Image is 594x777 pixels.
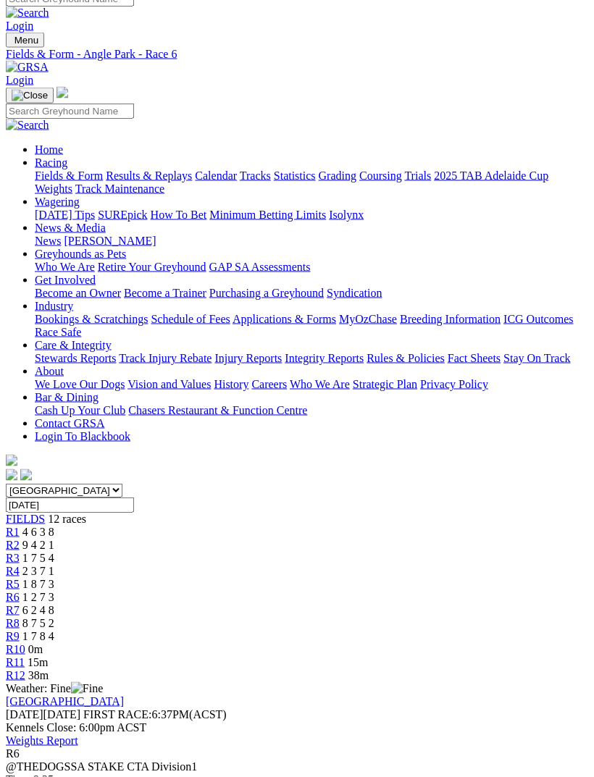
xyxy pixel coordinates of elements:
a: R1 [6,526,20,538]
span: R8 [6,617,20,629]
img: twitter.svg [20,469,32,481]
a: Chasers Restaurant & Function Centre [128,404,307,416]
div: About [35,378,588,391]
button: Toggle navigation [6,88,54,104]
a: Grading [319,169,356,182]
img: logo-grsa-white.png [57,87,68,98]
a: R12 [6,669,25,681]
span: 38m [28,669,49,681]
img: logo-grsa-white.png [6,455,17,466]
span: 9 4 2 1 [22,539,54,551]
a: Calendar [195,169,237,182]
a: Who We Are [35,261,95,273]
div: News & Media [35,235,588,248]
a: Track Injury Rebate [119,352,212,364]
a: R2 [6,539,20,551]
a: News [35,235,61,247]
span: FIELDS [6,513,45,525]
div: Greyhounds as Pets [35,261,588,274]
div: Care & Integrity [35,352,588,365]
span: 1 7 8 4 [22,630,54,642]
span: 2 3 7 1 [22,565,54,577]
a: Tracks [240,169,271,182]
span: FIRST RACE: [83,708,151,721]
a: Cash Up Your Club [35,404,125,416]
div: Kennels Close: 6:00pm ACST [6,721,588,734]
a: Schedule of Fees [151,313,230,325]
img: facebook.svg [6,469,17,481]
a: Weights [35,182,72,195]
a: Wagering [35,196,80,208]
a: Race Safe [35,326,81,338]
a: Greyhounds as Pets [35,248,126,260]
a: R11 [6,656,25,668]
span: Weather: Fine [6,682,103,694]
a: Fields & Form - Angle Park - Race 6 [6,48,588,61]
span: R4 [6,565,20,577]
a: Login To Blackbook [35,430,130,442]
a: Fact Sheets [448,352,501,364]
a: Track Maintenance [75,182,164,195]
a: Fields & Form [35,169,103,182]
span: R9 [6,630,20,642]
a: Syndication [327,287,382,299]
a: Careers [251,378,287,390]
a: Minimum Betting Limits [209,209,326,221]
a: Racing [35,156,67,169]
a: Bookings & Scratchings [35,313,148,325]
a: News & Media [35,222,106,234]
a: Login [6,20,33,32]
a: Strategic Plan [353,378,417,390]
span: Menu [14,35,38,46]
img: Close [12,90,48,101]
a: Bar & Dining [35,391,99,403]
a: Results & Replays [106,169,192,182]
a: About [35,365,64,377]
span: [DATE] [6,708,43,721]
a: Become a Trainer [124,287,206,299]
a: Stewards Reports [35,352,116,364]
a: R6 [6,591,20,603]
span: R3 [6,552,20,564]
a: Care & Integrity [35,339,112,351]
a: Home [35,143,63,156]
span: R5 [6,578,20,590]
a: How To Bet [151,209,207,221]
a: Statistics [274,169,316,182]
a: [PERSON_NAME] [64,235,156,247]
input: Select date [6,497,134,513]
span: 1 8 7 3 [22,578,54,590]
a: History [214,378,248,390]
a: Become an Owner [35,287,121,299]
img: Fine [71,682,103,695]
a: We Love Our Dogs [35,378,125,390]
a: Weights Report [6,734,78,747]
div: Get Involved [35,287,588,300]
div: Wagering [35,209,588,222]
a: Login [6,74,33,86]
div: Racing [35,169,588,196]
a: [DATE] Tips [35,209,95,221]
span: [DATE] [6,708,80,721]
a: R10 [6,643,25,655]
a: 2025 TAB Adelaide Cup [434,169,548,182]
a: R7 [6,604,20,616]
a: Injury Reports [214,352,282,364]
a: MyOzChase [339,313,397,325]
span: 6 2 4 8 [22,604,54,616]
a: Applications & Forms [233,313,336,325]
span: 0m [28,643,43,655]
span: R6 [6,747,20,760]
a: Get Involved [35,274,96,286]
span: 8 7 5 2 [22,617,54,629]
a: Privacy Policy [420,378,488,390]
button: Toggle navigation [6,33,44,48]
a: Coursing [359,169,402,182]
a: ICG Outcomes [503,313,573,325]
